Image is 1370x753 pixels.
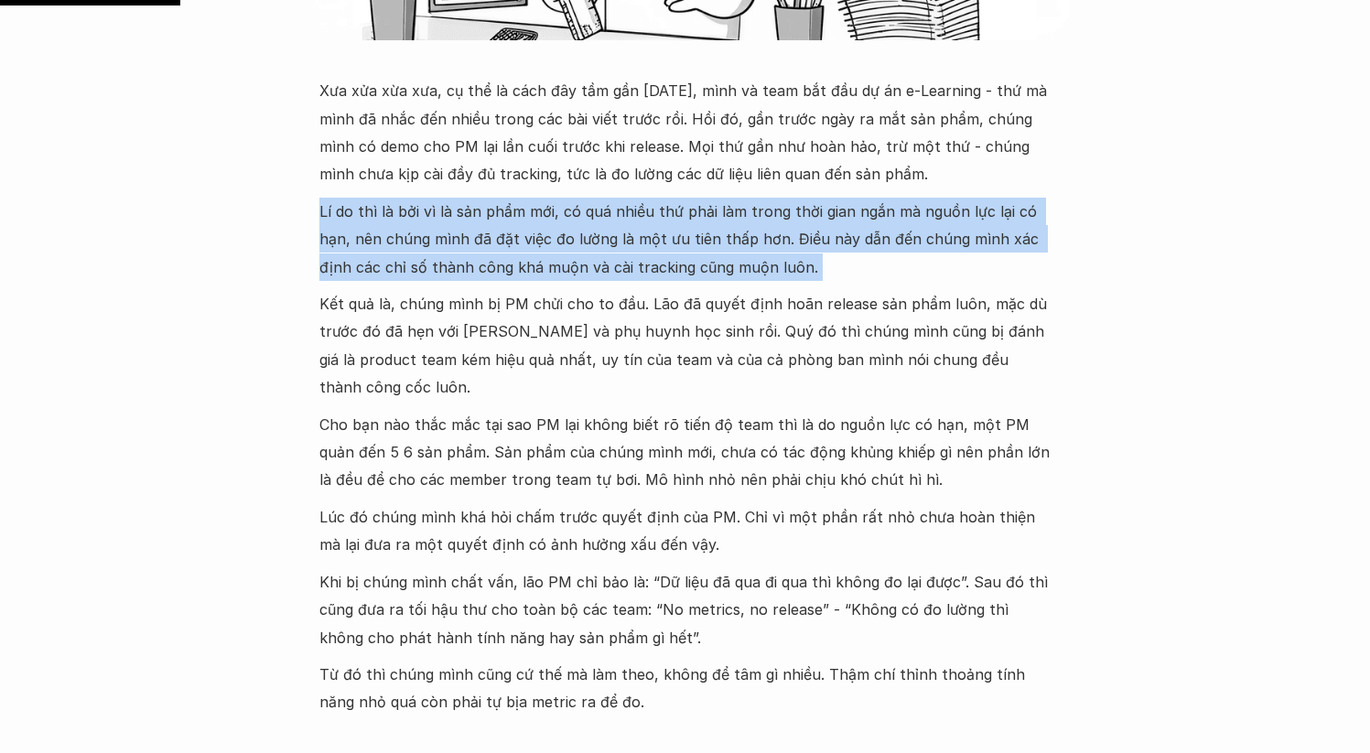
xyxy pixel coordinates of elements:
[319,198,1052,281] p: Lí do thì là bởi vì là sản phẩm mới, có quá nhiều thứ phải làm trong thời gian ngắn mà nguồn lực ...
[319,503,1052,559] p: Lúc đó chúng mình khá hỏi chấm trước quyết định của PM. Chỉ vì một phần rất nhỏ chưa hoàn thiện m...
[319,77,1052,188] p: Xưa xửa xừa xưa, cụ thể là cách đây tầm gần [DATE], mình và team bắt đầu dự án e-Learning - thứ m...
[319,568,1052,651] p: Khi bị chúng mình chất vấn, lão PM chỉ bảo là: “Dữ liệu đã qua đi qua thì không đo lại được”. Sau...
[319,411,1052,494] p: Cho bạn nào thắc mắc tại sao PM lại không biết rõ tiến độ team thì là do nguồn lực có hạn, một PM...
[319,290,1052,402] p: Kết quả là, chúng mình bị PM chửi cho to đầu. Lão đã quyết định hoãn release sản phẩm luôn, mặc d...
[319,661,1052,716] p: Từ đó thì chúng mình cũng cứ thế mà làm theo, không để tâm gì nhiều. Thậm chí thỉnh thoảng tính n...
